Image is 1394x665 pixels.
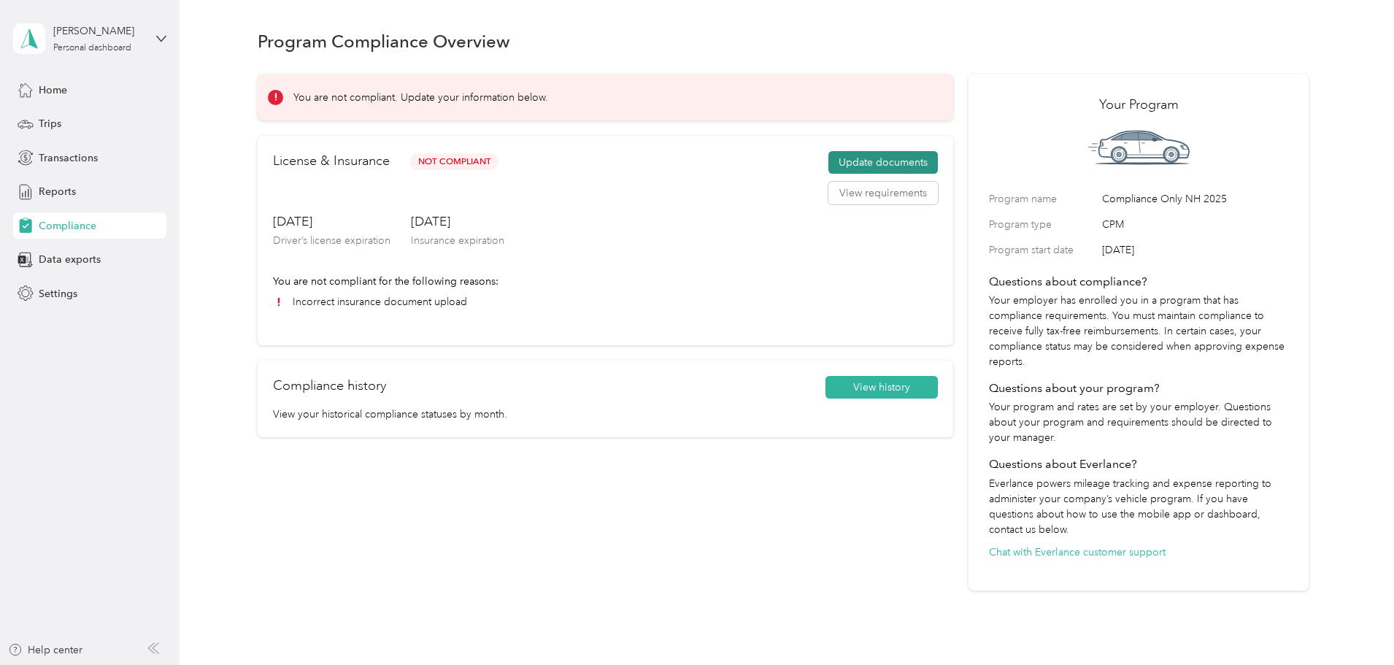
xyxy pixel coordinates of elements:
[989,399,1288,445] p: Your program and rates are set by your employer. Questions about your program and requirements sh...
[1102,242,1288,258] span: [DATE]
[39,218,96,234] span: Compliance
[989,191,1097,207] label: Program name
[989,242,1097,258] label: Program start date
[989,476,1288,537] p: Everlance powers mileage tracking and expense reporting to administer your company’s vehicle prog...
[989,293,1288,369] p: Your employer has enrolled you in a program that has compliance requirements. You must maintain c...
[273,233,390,248] p: Driver’s license expiration
[828,151,938,174] button: Update documents
[989,95,1288,115] h2: Your Program
[410,153,498,170] span: Not Compliant
[989,455,1288,473] h4: Questions about Everlance?
[273,151,390,171] h2: License & Insurance
[258,34,510,49] h1: Program Compliance Overview
[825,376,938,399] button: View history
[39,252,101,267] span: Data exports
[39,82,67,98] span: Home
[53,23,145,39] div: [PERSON_NAME]
[989,273,1288,291] h4: Questions about compliance?
[1312,583,1394,665] iframe: Everlance-gr Chat Button Frame
[1102,191,1288,207] span: Compliance Only NH 2025
[273,294,938,310] li: Incorrect insurance document upload
[273,407,938,422] p: View your historical compliance statuses by month.
[39,150,98,166] span: Transactions
[1102,217,1288,232] span: CPM
[273,376,386,396] h2: Compliance history
[53,44,131,53] div: Personal dashboard
[411,212,504,231] h3: [DATE]
[39,184,76,199] span: Reports
[411,233,504,248] p: Insurance expiration
[989,545,1166,560] button: Chat with Everlance customer support
[989,380,1288,397] h4: Questions about your program?
[39,286,77,301] span: Settings
[39,116,61,131] span: Trips
[989,217,1097,232] label: Program type
[828,182,938,205] button: View requirements
[273,274,938,289] p: You are not compliant for the following reasons:
[273,212,390,231] h3: [DATE]
[8,642,82,658] button: Help center
[293,90,548,105] p: You are not compliant. Update your information below.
